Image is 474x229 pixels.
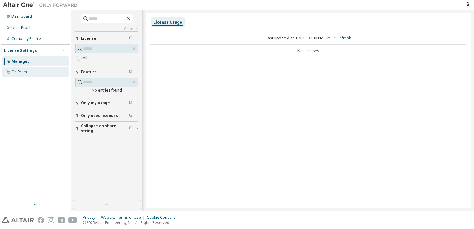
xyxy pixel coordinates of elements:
button: Only my usage [75,96,138,110]
img: youtube.svg [68,217,77,223]
div: Cookie Consent [147,215,179,220]
div: User Profile [11,25,33,30]
img: linkedin.svg [58,217,65,223]
img: altair_logo.svg [2,217,34,223]
img: instagram.svg [48,217,54,223]
a: Refresh [338,35,351,41]
div: Managed [11,59,30,64]
img: facebook.svg [38,217,44,223]
span: Clear filter [129,113,133,118]
div: Privacy [83,215,101,220]
div: On Prem [11,70,27,74]
span: Feature [81,70,97,74]
span: Clear filter [129,70,133,74]
span: Only used licenses [81,113,118,118]
button: Feature [75,65,138,79]
div: No Licenses [150,48,467,53]
button: License [75,32,138,45]
span: Only my usage [81,101,110,106]
div: License Settings [4,48,37,53]
span: Collapse on share string [81,123,129,133]
a: Clear all [75,26,138,31]
div: License Usage [154,20,182,25]
div: No entries found [75,88,138,93]
div: Website Terms of Use [101,215,147,220]
span: License [81,36,96,41]
button: Collapse on share string [75,122,138,135]
img: Altair One [3,2,81,8]
span: Clear filter [129,101,133,106]
span: Clear filter [129,126,133,131]
button: Only used licenses [75,109,138,123]
span: Clear filter [129,36,133,41]
div: Dashboard [11,14,32,19]
div: Company Profile [11,36,41,41]
div: Last updated at: [DATE] 07:30 PM GMT-5 [150,32,467,45]
label: All [83,54,88,62]
p: © 2025 Altair Engineering, Inc. All Rights Reserved. [83,220,179,225]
